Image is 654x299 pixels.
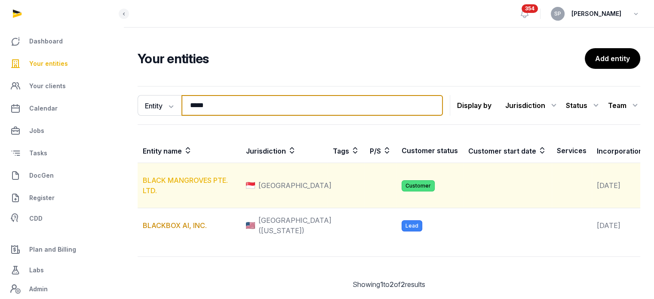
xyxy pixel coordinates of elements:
[29,284,48,294] span: Admin
[241,139,328,163] th: Jurisdiction
[571,9,621,19] span: [PERSON_NAME]
[29,81,66,91] span: Your clients
[390,280,394,289] span: 2
[401,280,405,289] span: 2
[29,126,44,136] span: Jobs
[551,7,565,21] button: SP
[7,76,117,96] a: Your clients
[138,51,585,66] h2: Your entities
[138,139,241,163] th: Entity name
[380,280,383,289] span: 1
[29,59,68,69] span: Your entities
[7,165,117,186] a: DocGen
[138,279,640,290] div: Showing to of results
[396,139,463,163] th: Customer status
[143,221,207,230] a: BLACKBOX AI, INC.
[138,95,181,116] button: Entity
[463,139,552,163] th: Customer start date
[7,260,117,281] a: Labs
[552,139,592,163] th: Services
[29,36,63,46] span: Dashboard
[505,99,559,112] div: Jurisdiction
[402,180,435,191] span: Customer
[554,11,561,16] span: SP
[29,193,55,203] span: Register
[608,99,640,112] div: Team
[7,143,117,163] a: Tasks
[328,139,365,163] th: Tags
[143,176,228,195] a: BLACK MANGROVES PTE. LTD.
[7,53,117,74] a: Your entities
[29,265,44,275] span: Labs
[585,48,640,69] a: Add entity
[29,244,76,255] span: Plan and Billing
[29,213,43,224] span: CDD
[7,281,117,298] a: Admin
[365,139,396,163] th: P/S
[7,239,117,260] a: Plan and Billing
[258,180,332,191] span: [GEOGRAPHIC_DATA]
[29,103,58,114] span: Calendar
[29,170,54,181] span: DocGen
[566,99,601,112] div: Status
[7,188,117,208] a: Register
[522,4,538,13] span: 354
[7,120,117,141] a: Jobs
[457,99,491,112] p: Display by
[402,220,422,231] span: Lead
[7,210,117,227] a: CDD
[29,148,47,158] span: Tasks
[7,98,117,119] a: Calendar
[258,215,332,236] span: [GEOGRAPHIC_DATA] ([US_STATE])
[7,31,117,52] a: Dashboard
